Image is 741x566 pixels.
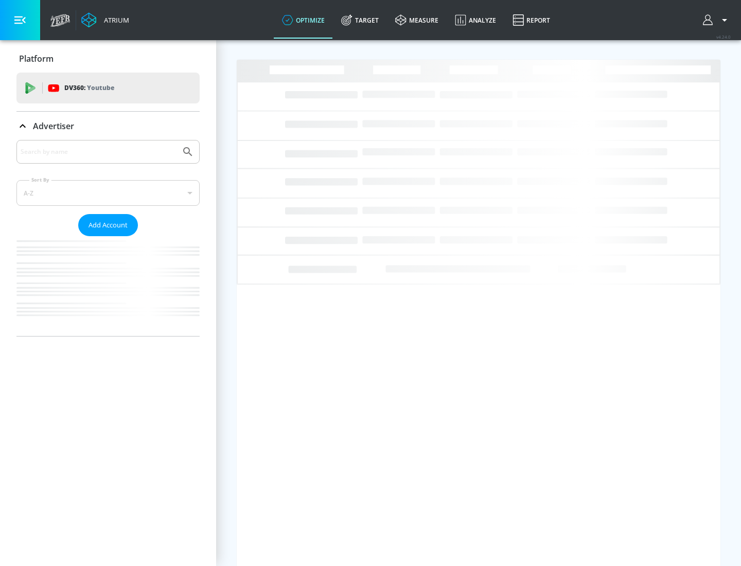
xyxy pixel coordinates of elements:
label: Sort By [29,176,51,183]
div: A-Z [16,180,200,206]
a: Report [504,2,558,39]
a: optimize [274,2,333,39]
a: Atrium [81,12,129,28]
span: Add Account [89,219,128,231]
p: DV360: [64,82,114,94]
div: Advertiser [16,140,200,336]
div: Platform [16,44,200,73]
p: Platform [19,53,54,64]
div: Advertiser [16,112,200,140]
a: measure [387,2,447,39]
div: DV360: Youtube [16,73,200,103]
a: Analyze [447,2,504,39]
input: Search by name [21,145,177,158]
p: Advertiser [33,120,74,132]
div: Atrium [100,15,129,25]
p: Youtube [87,82,114,93]
a: Target [333,2,387,39]
nav: list of Advertiser [16,236,200,336]
button: Add Account [78,214,138,236]
span: v 4.24.0 [716,34,731,40]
